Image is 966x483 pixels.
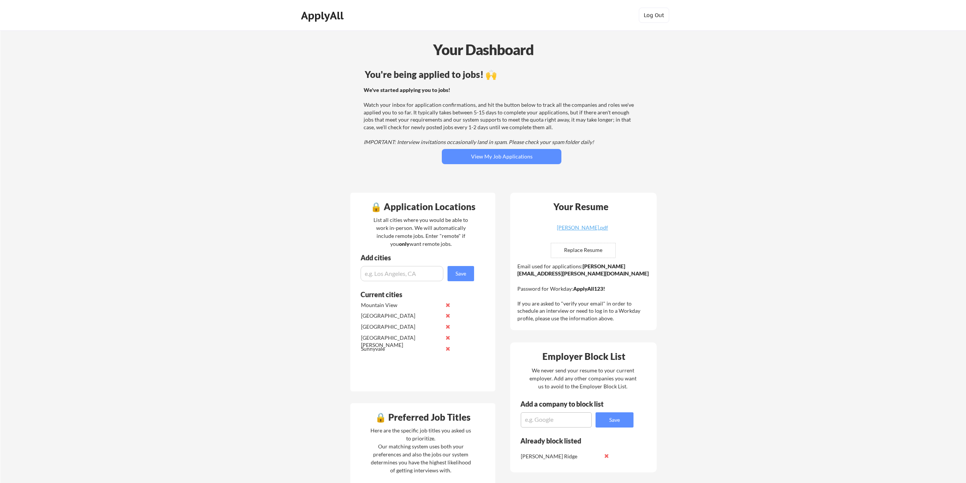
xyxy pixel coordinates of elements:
div: [GEOGRAPHIC_DATA] [361,323,441,331]
div: Already block listed [520,437,623,444]
div: Current cities [361,291,466,298]
em: IMPORTANT: Interview invitations occasionally land in spam. Please check your spam folder daily! [364,139,594,145]
div: 🔒 Application Locations [352,202,493,211]
input: e.g. Los Angeles, CA [361,266,443,281]
button: Log Out [639,8,669,23]
div: Your Resume [543,202,618,211]
strong: ApplyAll123! [573,285,605,292]
a: [PERSON_NAME].pdf [537,225,627,237]
div: Mountain View [361,301,441,309]
div: You're being applied to jobs! 🙌 [365,70,638,79]
div: Sunnyvale [361,345,441,353]
div: Add cities [361,254,476,261]
div: Your Dashboard [1,39,966,60]
div: Watch your inbox for application confirmations, and hit the button below to track all the compani... [364,86,637,146]
div: [GEOGRAPHIC_DATA] [361,312,441,320]
strong: only [399,241,410,247]
div: [PERSON_NAME] Ridge [521,453,601,460]
strong: [PERSON_NAME][EMAIL_ADDRESS][PERSON_NAME][DOMAIN_NAME] [517,263,649,277]
div: ApplyAll [301,9,346,22]
div: Here are the specific job titles you asked us to prioritize. Our matching system uses both your p... [369,426,473,474]
div: 🔒 Preferred Job Titles [352,413,493,422]
div: Add a company to block list [520,401,615,407]
div: Employer Block List [513,352,654,361]
button: Save [448,266,474,281]
div: We never send your resume to your current employer. Add any other companies you want us to avoid ... [529,366,637,390]
button: Save [596,412,633,428]
div: [GEOGRAPHIC_DATA][PERSON_NAME] [361,334,441,349]
div: List all cities where you would be able to work in-person. We will automatically include remote j... [369,216,473,248]
div: Email used for applications: Password for Workday: If you are asked to "verify your email" in ord... [517,263,651,322]
strong: We've started applying you to jobs! [364,87,450,93]
div: [PERSON_NAME].pdf [537,225,627,230]
button: View My Job Applications [442,149,561,164]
